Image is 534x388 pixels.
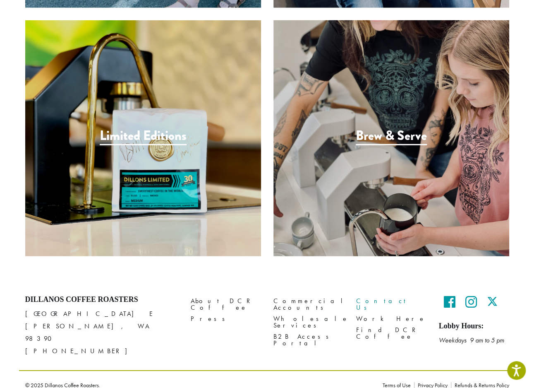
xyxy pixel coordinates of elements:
[25,295,178,304] h4: Dillanos Coffee Roasters
[25,20,261,256] a: Limited Editions
[451,382,509,388] a: Refunds & Returns Policy
[273,313,344,331] a: Wholesale Services
[414,382,451,388] a: Privacy Policy
[356,295,426,313] a: Contact Us
[383,382,414,388] a: Terms of Use
[439,336,504,345] em: Weekdays 9 am to 5 pm
[356,324,426,342] a: Find DCR Coffee
[273,295,344,313] a: Commercial Accounts
[273,331,344,349] a: B2B Access Portal
[25,308,178,357] p: [GEOGRAPHIC_DATA] E [PERSON_NAME], WA 98390 [PHONE_NUMBER]
[191,295,261,313] a: About DCR Coffee
[439,322,509,331] h5: Lobby Hours:
[356,128,427,145] h3: Brew & Serve
[191,313,261,324] a: Press
[356,313,426,324] a: Work Here
[273,20,509,256] a: Brew & Serve
[100,128,187,145] h3: Limited Editions
[25,382,370,388] p: © 2025 Dillanos Coffee Roasters.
